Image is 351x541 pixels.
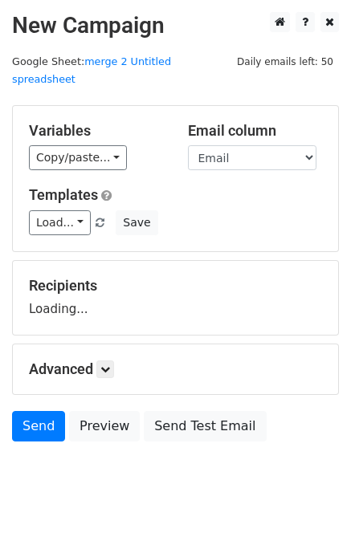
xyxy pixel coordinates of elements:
[12,12,339,39] h2: New Campaign
[144,411,266,441] a: Send Test Email
[29,277,322,295] h5: Recipients
[12,55,171,86] a: merge 2 Untitled spreadsheet
[116,210,157,235] button: Save
[29,210,91,235] a: Load...
[29,360,322,378] h5: Advanced
[29,145,127,170] a: Copy/paste...
[29,122,164,140] h5: Variables
[231,53,339,71] span: Daily emails left: 50
[231,55,339,67] a: Daily emails left: 50
[69,411,140,441] a: Preview
[12,411,65,441] a: Send
[188,122,323,140] h5: Email column
[12,55,171,86] small: Google Sheet:
[29,277,322,319] div: Loading...
[29,186,98,203] a: Templates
